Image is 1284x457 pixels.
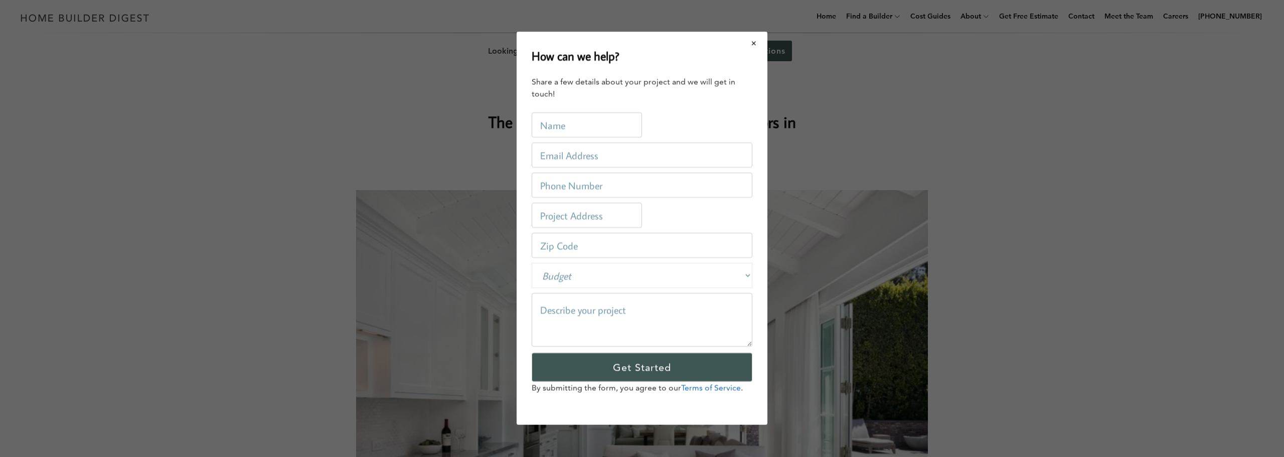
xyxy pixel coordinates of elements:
input: Name [532,113,642,138]
input: Email Address [532,143,752,168]
p: By submitting the form, you agree to our . [532,382,752,394]
button: Close modal [741,33,767,54]
input: Project Address [532,203,642,228]
input: Zip Code [532,233,752,258]
input: Get Started [532,353,752,382]
a: Terms of Service [681,383,741,393]
iframe: Drift Widget Chat Controller [1234,407,1272,445]
div: Share a few details about your project and we will get in touch! [532,76,752,100]
h2: How can we help? [532,47,619,65]
input: Phone Number [532,173,752,198]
